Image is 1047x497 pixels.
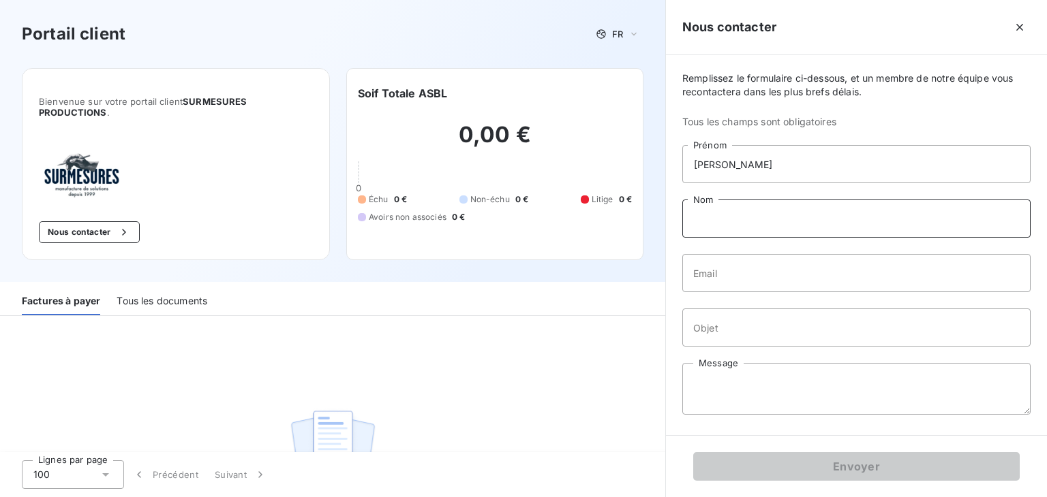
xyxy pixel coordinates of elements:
h5: Nous contacter [682,18,776,37]
h3: Portail client [22,22,125,46]
div: Tous les documents [117,287,207,315]
span: Non-échu [470,193,510,206]
span: 0 € [515,193,528,206]
span: Remplissez le formulaire ci-dessous, et un membre de notre équipe vous recontactera dans les plus... [682,71,1031,99]
img: empty state [289,403,376,487]
span: Litige [592,193,613,206]
span: SURMESURES PRODUCTIONS [39,96,247,118]
span: 100 [33,468,50,481]
span: Avoirs non associés [369,211,446,223]
img: Company logo [39,150,126,199]
span: 0 [356,182,361,193]
button: Nous contacter [39,221,140,243]
div: Factures à payer [22,287,100,315]
span: 0 € [452,211,465,223]
span: 0 € [619,193,632,206]
button: Suivant [207,460,275,489]
button: Précédent [124,460,207,489]
span: FR [612,29,623,39]
h6: Soif Totale ASBL [358,85,447,101]
input: placeholder [682,254,1031,292]
span: Échu [369,193,389,206]
span: Bienvenue sur votre portail client . [39,96,313,118]
input: placeholder [682,145,1031,183]
span: Tous les champs sont obligatoires [682,115,1031,129]
span: 0 € [394,193,407,206]
button: Envoyer [693,452,1020,481]
input: placeholder [682,308,1031,347]
input: placeholder [682,199,1031,238]
h2: 0,00 € [358,121,632,162]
